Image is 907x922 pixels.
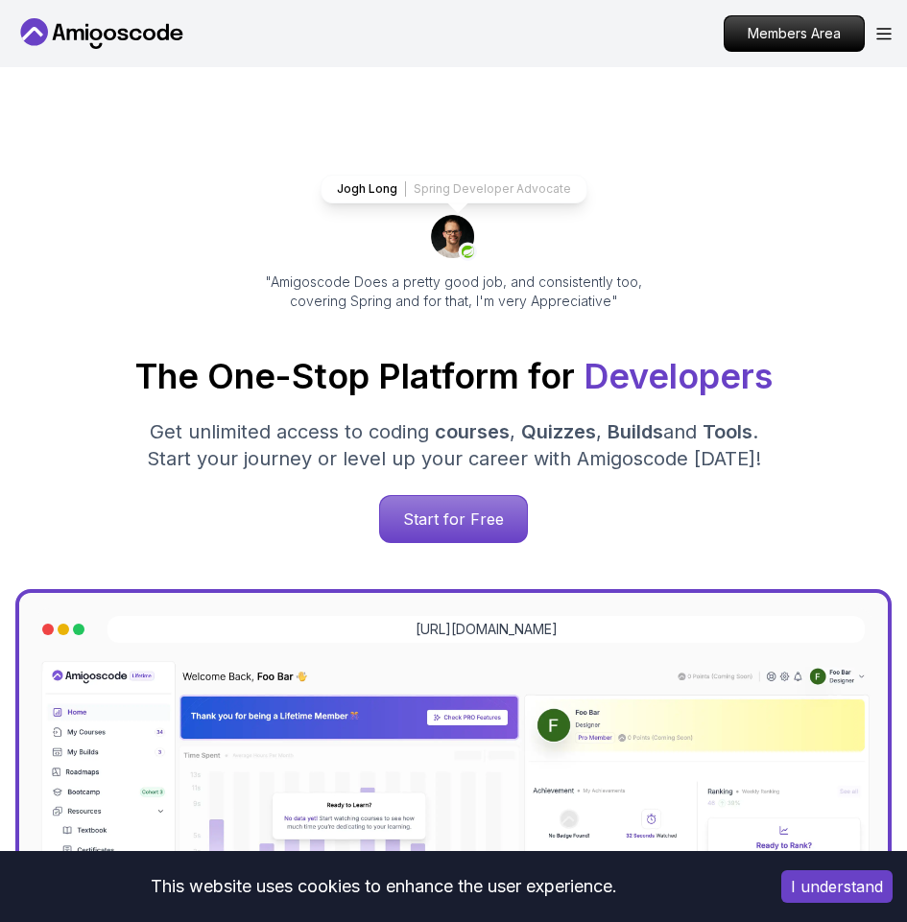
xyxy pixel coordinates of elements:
[337,181,397,197] p: Jogh Long
[379,495,528,543] a: Start for Free
[14,865,752,908] div: This website uses cookies to enhance the user experience.
[15,357,892,395] h1: The One-Stop Platform for
[725,16,864,51] p: Members Area
[431,215,477,261] img: josh long
[416,620,558,639] a: [URL][DOMAIN_NAME]
[435,420,510,443] span: courses
[414,181,571,197] p: Spring Developer Advocate
[584,355,773,397] span: Developers
[131,418,776,472] p: Get unlimited access to coding , , and . Start your journey or level up your career with Amigosco...
[781,870,893,903] button: Accept cookies
[239,272,669,311] p: "Amigoscode Does a pretty good job, and consistently too, covering Spring and for that, I'm very ...
[380,496,527,542] p: Start for Free
[724,15,865,52] a: Members Area
[703,420,752,443] span: Tools
[876,28,892,40] button: Open Menu
[521,420,596,443] span: Quizzes
[608,420,663,443] span: Builds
